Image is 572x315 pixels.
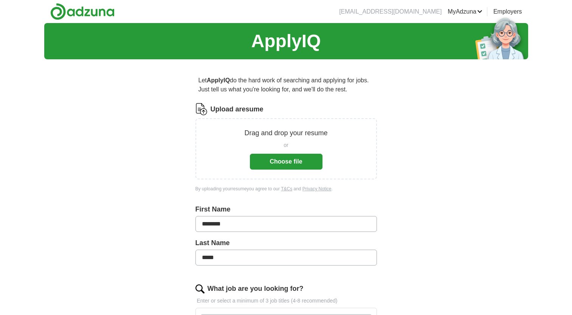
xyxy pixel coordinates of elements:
img: Adzuna logo [50,3,115,20]
label: Last Name [195,238,377,248]
a: Employers [493,7,522,16]
div: By uploading your resume you agree to our and . [195,185,377,192]
p: Enter or select a minimum of 3 job titles (4-8 recommended) [195,297,377,305]
strong: ApplyIQ [207,77,230,83]
label: Upload a resume [211,104,264,114]
a: Privacy Notice [302,186,332,191]
li: [EMAIL_ADDRESS][DOMAIN_NAME] [339,7,442,16]
img: search.png [195,284,205,293]
a: MyAdzuna [448,7,482,16]
label: What job are you looking for? [208,284,304,294]
button: Choose file [250,154,322,170]
span: or [284,141,288,149]
h1: ApplyIQ [251,28,321,55]
a: T&Cs [281,186,292,191]
label: First Name [195,204,377,215]
p: Let do the hard work of searching and applying for jobs. Just tell us what you're looking for, an... [195,73,377,97]
p: Drag and drop your resume [244,128,327,138]
img: CV Icon [195,103,208,115]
